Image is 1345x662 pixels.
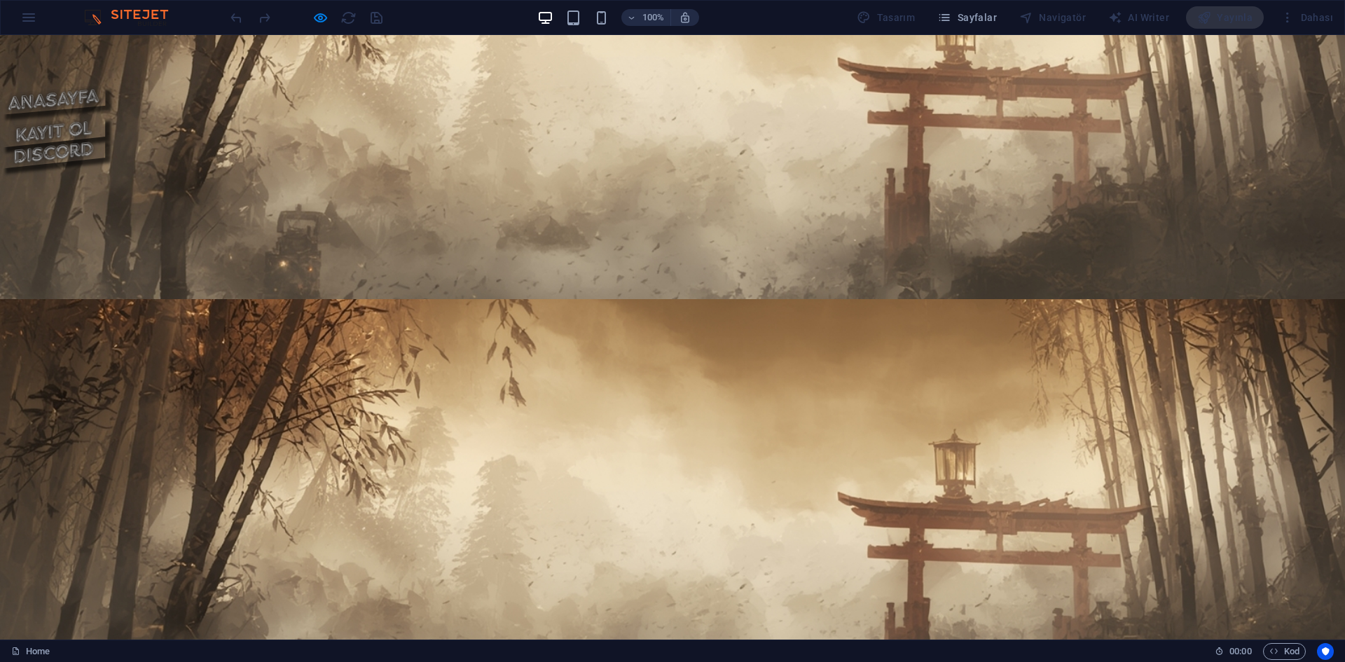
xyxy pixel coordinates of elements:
a: Seçimi iptal etmek için tıkla. Sayfaları açmak için çift tıkla [11,643,50,660]
span: Sayfalar [937,11,997,25]
button: Kod [1263,643,1306,660]
span: 00 00 [1229,643,1251,660]
h6: 100% [642,9,665,26]
div: Tasarım (Ctrl+Alt+Y) [851,6,920,29]
img: Editor Logo [81,9,186,26]
button: 100% [621,9,671,26]
button: Sayfalar [932,6,1002,29]
button: Usercentrics [1317,643,1334,660]
span: Kod [1269,643,1299,660]
span: : [1239,646,1241,656]
h6: Oturum süresi [1215,643,1252,660]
